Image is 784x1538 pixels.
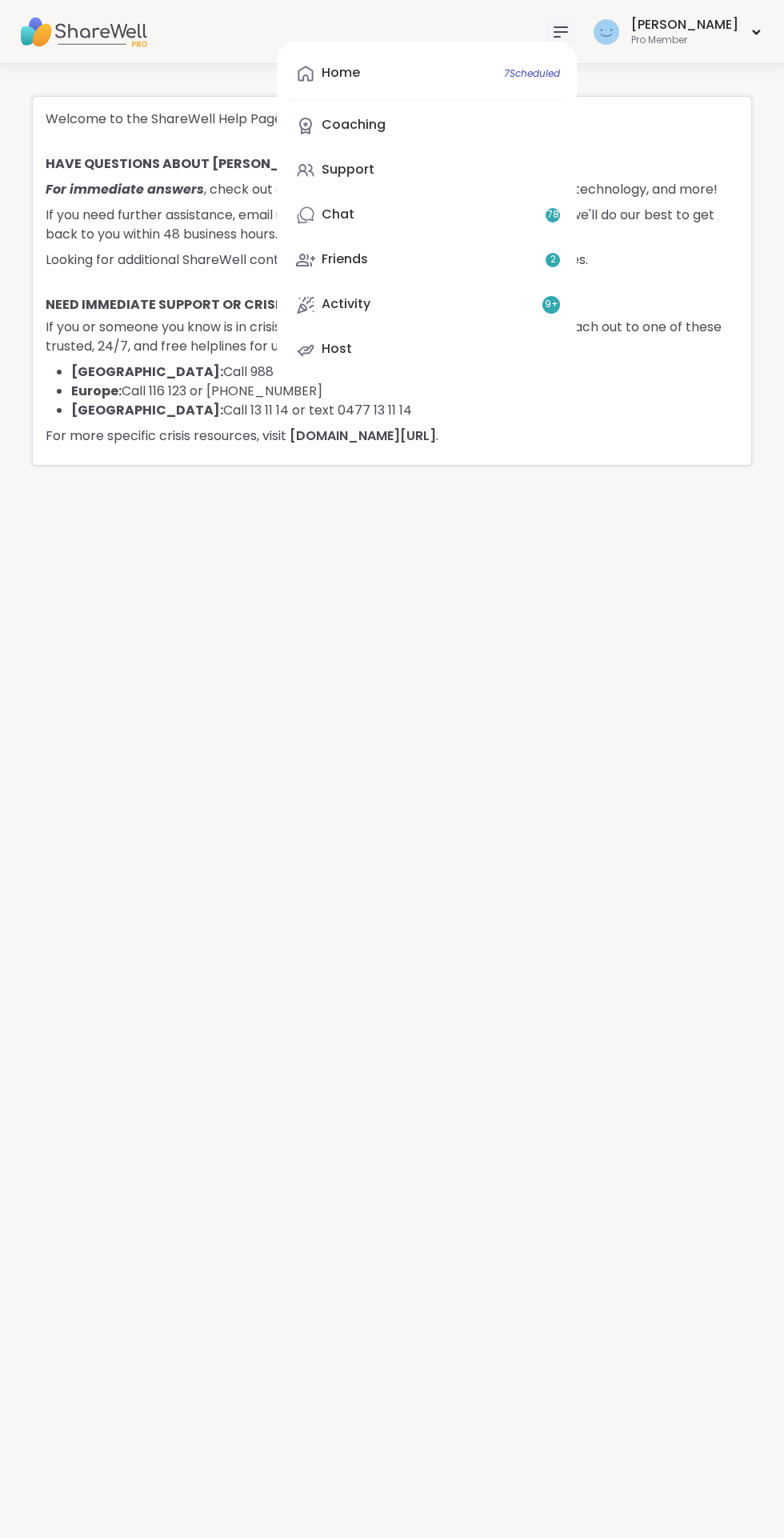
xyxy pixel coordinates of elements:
[594,19,619,45] img: Cyndy
[290,427,436,445] a: [DOMAIN_NAME][URL]
[322,64,360,82] div: Home
[71,382,738,401] li: Call 116 123 or [PHONE_NUMBER]
[46,250,738,270] p: Looking for additional ShareWell content? Visit our for more insights and updates.
[46,180,204,198] span: For immediate answers
[19,4,147,60] img: ShareWell Nav Logo
[550,253,556,266] span: 2
[46,206,738,244] p: If you need further assistance, email us at , and we'll do our best to get back to you within 48 ...
[290,330,564,369] a: Host
[322,340,352,358] div: Host
[322,295,370,313] div: Activity
[290,196,564,234] a: Chat78
[290,151,564,190] a: Support
[46,110,738,129] p: Welcome to the ShareWell Help Page!
[46,427,738,446] p: For more specific crisis resources, visit .
[631,16,738,34] div: [PERSON_NAME]
[322,161,374,178] div: Support
[71,362,223,381] b: [GEOGRAPHIC_DATA]:
[290,54,564,93] a: Home7Scheduled
[71,401,223,419] b: [GEOGRAPHIC_DATA]:
[545,298,558,311] span: 9 +
[290,286,564,324] a: Activity9+
[46,318,738,356] p: If you or someone you know is in crisis or contemplating [MEDICAL_DATA], please reach out to one ...
[46,180,738,199] p: , check out our for inquiries about membership, billing, technology, and more!
[46,154,738,180] h4: HAVE QUESTIONS ABOUT [PERSON_NAME]?
[290,106,564,145] a: Coaching
[547,208,559,222] span: 78
[71,401,738,420] li: Call 13 11 14 or text 0477 13 11 14
[46,295,738,318] h4: NEED IMMEDIATE SUPPORT OR CRISIS RESOURCES?
[290,241,564,279] a: Friends2
[322,116,386,134] div: Coaching
[504,67,560,80] span: 7 Scheduled
[322,206,354,223] div: Chat
[71,362,738,382] li: Call 988
[631,34,738,47] div: Pro Member
[322,250,368,268] div: Friends
[71,382,122,400] b: Europe:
